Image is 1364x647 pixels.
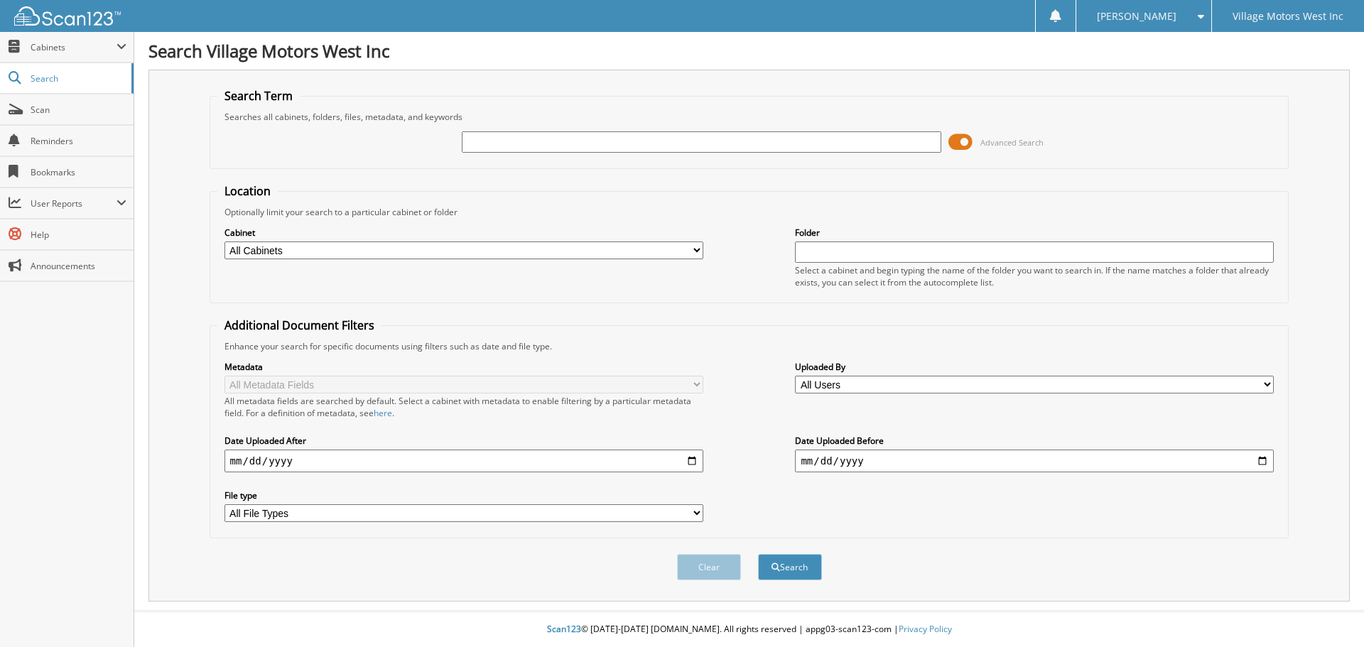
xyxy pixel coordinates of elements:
label: Uploaded By [795,361,1274,373]
label: Metadata [224,361,703,373]
input: start [224,450,703,472]
label: Cabinet [224,227,703,239]
div: Select a cabinet and begin typing the name of the folder you want to search in. If the name match... [795,264,1274,288]
a: here [374,407,392,419]
legend: Additional Document Filters [217,317,381,333]
span: Scan123 [547,623,581,635]
div: Enhance your search for specific documents using filters such as date and file type. [217,340,1282,352]
span: Bookmarks [31,166,126,178]
iframe: Chat Widget [1293,579,1364,647]
span: Cabinets [31,41,117,53]
label: File type [224,489,703,501]
span: User Reports [31,197,117,210]
legend: Search Term [217,88,300,104]
span: Scan [31,104,126,116]
span: Help [31,229,126,241]
label: Folder [795,227,1274,239]
span: Announcements [31,260,126,272]
input: end [795,450,1274,472]
span: [PERSON_NAME] [1097,12,1176,21]
span: Advanced Search [980,137,1044,148]
div: Searches all cabinets, folders, files, metadata, and keywords [217,111,1282,123]
img: scan123-logo-white.svg [14,6,121,26]
button: Clear [677,554,741,580]
a: Privacy Policy [899,623,952,635]
label: Date Uploaded After [224,435,703,447]
button: Search [758,554,822,580]
div: © [DATE]-[DATE] [DOMAIN_NAME]. All rights reserved | appg03-scan123-com | [134,612,1364,647]
h1: Search Village Motors West Inc [148,39,1350,62]
span: Reminders [31,135,126,147]
legend: Location [217,183,278,199]
label: Date Uploaded Before [795,435,1274,447]
div: Optionally limit your search to a particular cabinet or folder [217,206,1282,218]
div: All metadata fields are searched by default. Select a cabinet with metadata to enable filtering b... [224,395,703,419]
span: Village Motors West Inc [1233,12,1343,21]
span: Search [31,72,124,85]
